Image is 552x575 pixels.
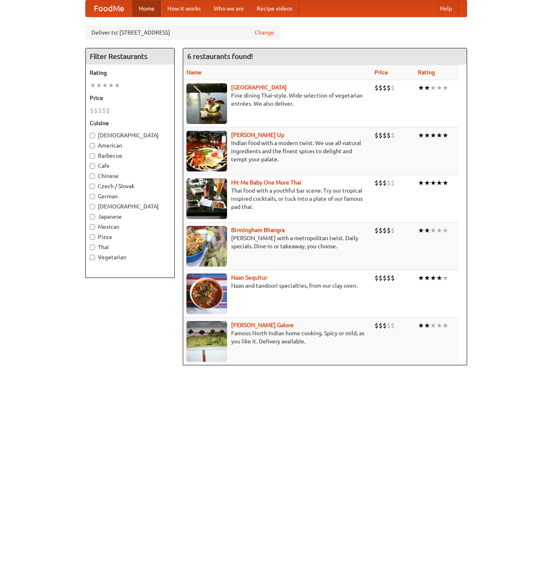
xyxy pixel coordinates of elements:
a: Help [433,0,459,17]
label: Pizza [90,233,170,241]
li: $ [391,83,395,92]
input: Barbecue [90,153,95,158]
a: Who we are [207,0,250,17]
li: $ [391,273,395,282]
b: [PERSON_NAME] Up [231,132,284,138]
li: ★ [430,178,436,187]
li: ★ [424,178,430,187]
li: ★ [418,83,424,92]
li: ★ [424,83,430,92]
a: Recipe videos [250,0,299,17]
a: [GEOGRAPHIC_DATA] [231,84,287,91]
img: currygalore.jpg [186,321,227,362]
label: [DEMOGRAPHIC_DATA] [90,202,170,210]
label: [DEMOGRAPHIC_DATA] [90,131,170,139]
li: $ [387,226,391,235]
li: $ [94,106,98,115]
li: ★ [418,273,424,282]
li: ★ [424,131,430,140]
li: $ [383,178,387,187]
input: American [90,143,95,148]
li: $ [374,273,379,282]
li: $ [379,131,383,140]
li: $ [383,226,387,235]
li: ★ [424,273,430,282]
li: ★ [418,226,424,235]
input: Czech / Slovak [90,184,95,189]
li: $ [106,106,110,115]
li: ★ [430,226,436,235]
label: American [90,141,170,150]
li: ★ [436,178,442,187]
input: Chinese [90,174,95,179]
a: Rating [418,69,435,76]
h4: Filter Restaurants [86,48,174,65]
img: satay.jpg [186,83,227,124]
a: [PERSON_NAME] Galore [231,322,294,328]
h5: Rating [90,69,170,77]
b: Birmingham Bhangra [231,227,285,233]
li: ★ [430,321,436,330]
label: German [90,192,170,200]
p: Fine dining Thai-style. Wide selection of vegetarian entrées. We also deliver. [186,91,368,108]
h5: Price [90,94,170,102]
p: Thai food with a youthful bar scene. Try our tropical inspired cocktails, or tuck into a plate of... [186,187,368,211]
a: FoodMe [86,0,132,17]
li: ★ [424,226,430,235]
input: Japanese [90,214,95,219]
label: Japanese [90,213,170,221]
li: $ [379,83,383,92]
li: ★ [436,226,442,235]
li: $ [387,273,391,282]
a: Change [255,28,274,37]
li: ★ [430,83,436,92]
li: $ [383,321,387,330]
li: $ [387,178,391,187]
a: Hit Me Baby One More Thai [231,179,301,186]
li: ★ [442,83,448,92]
li: $ [391,321,395,330]
li: ★ [436,321,442,330]
h5: Cuisine [90,119,170,127]
input: [DEMOGRAPHIC_DATA] [90,204,95,209]
p: Famous North Indian home cooking. Spicy or mild, as you like it. Delivery available. [186,329,368,345]
li: $ [391,226,395,235]
li: ★ [102,81,108,90]
li: $ [379,226,383,235]
li: $ [387,321,391,330]
input: German [90,194,95,199]
a: Naan Sequitur [231,274,267,281]
input: Mexican [90,224,95,230]
li: ★ [90,81,96,90]
div: Deliver to: [STREET_ADDRESS] [85,25,280,40]
p: [PERSON_NAME] with a metropolitan twist. Daily specials. Dine-in or takeaway, you choose. [186,234,368,250]
li: $ [379,178,383,187]
li: ★ [442,321,448,330]
a: Home [132,0,161,17]
ng-pluralize: 6 restaurants found! [187,52,253,60]
li: $ [374,131,379,140]
a: Name [186,69,201,76]
a: How it works [161,0,207,17]
input: Thai [90,245,95,250]
li: $ [383,83,387,92]
li: $ [387,131,391,140]
li: $ [374,321,379,330]
li: $ [383,273,387,282]
li: $ [374,83,379,92]
img: babythai.jpg [186,178,227,219]
img: naansequitur.jpg [186,273,227,314]
li: $ [98,106,102,115]
label: Barbecue [90,152,170,160]
li: ★ [418,178,424,187]
li: ★ [418,321,424,330]
label: Chinese [90,172,170,180]
li: ★ [96,81,102,90]
input: [DEMOGRAPHIC_DATA] [90,133,95,138]
li: $ [387,83,391,92]
li: $ [391,178,395,187]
